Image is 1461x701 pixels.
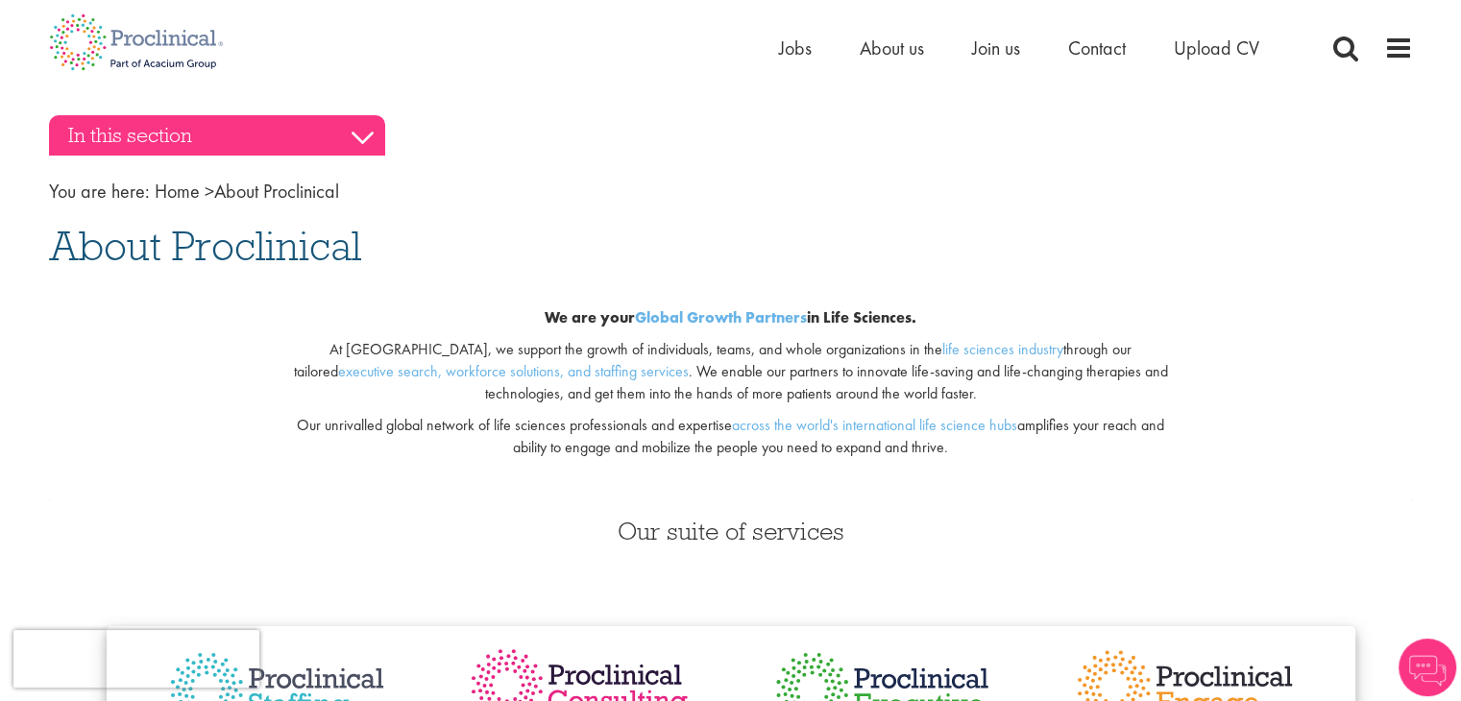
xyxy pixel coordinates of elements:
[337,361,688,381] a: executive search, workforce solutions, and staffing services
[49,519,1413,544] h3: Our suite of services
[49,179,150,204] span: You are here:
[1068,36,1126,60] a: Contact
[1174,36,1259,60] a: Upload CV
[732,415,1017,435] a: across the world's international life science hubs
[205,179,214,204] span: >
[942,339,1063,359] a: life sciences industry
[49,115,385,156] h3: In this section
[860,36,924,60] a: About us
[280,415,1181,459] p: Our unrivalled global network of life sciences professionals and expertise amplifies your reach a...
[635,307,807,327] a: Global Growth Partners
[155,179,200,204] a: breadcrumb link to Home
[49,220,361,272] span: About Proclinical
[545,307,916,327] b: We are your in Life Sciences.
[779,36,812,60] a: Jobs
[1399,639,1456,696] img: Chatbot
[155,179,339,204] span: About Proclinical
[13,630,259,688] iframe: reCAPTCHA
[972,36,1020,60] a: Join us
[280,339,1181,405] p: At [GEOGRAPHIC_DATA], we support the growth of individuals, teams, and whole organizations in the...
